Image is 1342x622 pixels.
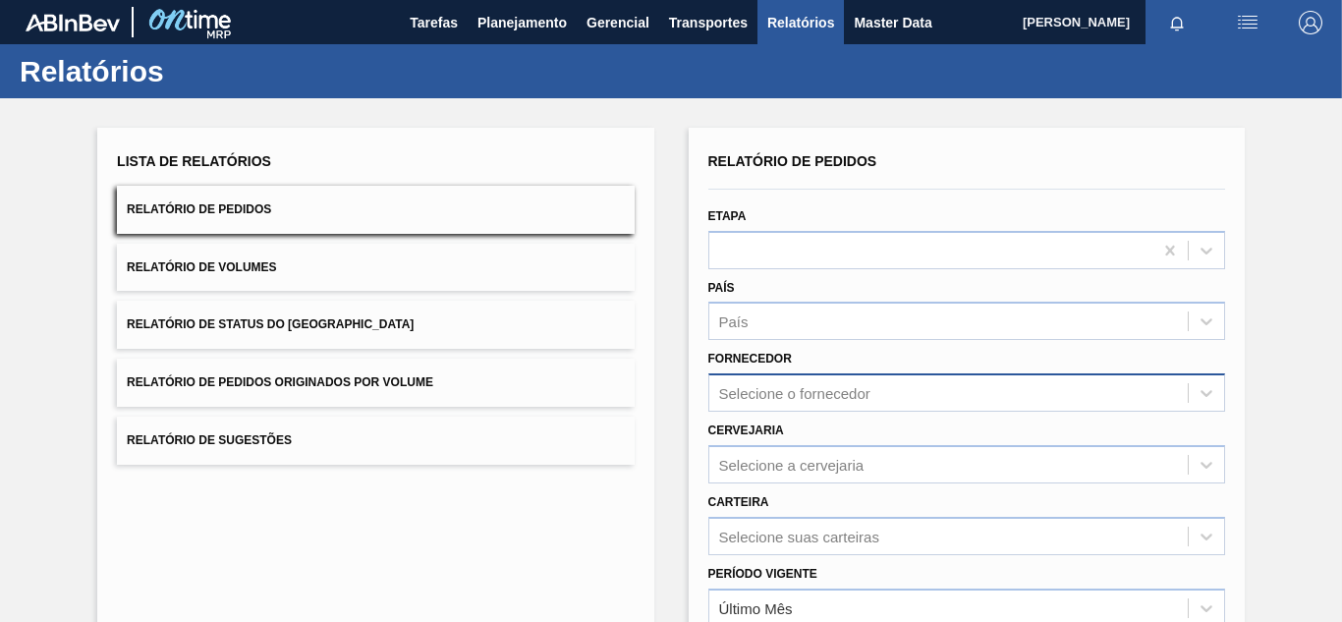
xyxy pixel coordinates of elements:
[127,260,276,274] span: Relatório de Volumes
[20,60,368,83] h1: Relatórios
[127,317,414,331] span: Relatório de Status do [GEOGRAPHIC_DATA]
[117,186,634,234] button: Relatório de Pedidos
[719,313,749,330] div: País
[117,153,271,169] span: Lista de Relatórios
[669,11,748,34] span: Transportes
[117,301,634,349] button: Relatório de Status do [GEOGRAPHIC_DATA]
[708,424,784,437] label: Cervejaria
[1299,11,1322,34] img: Logout
[117,359,634,407] button: Relatório de Pedidos Originados por Volume
[708,209,747,223] label: Etapa
[127,375,433,389] span: Relatório de Pedidos Originados por Volume
[708,495,769,509] label: Carteira
[767,11,834,34] span: Relatórios
[117,244,634,292] button: Relatório de Volumes
[719,385,870,402] div: Selecione o fornecedor
[410,11,458,34] span: Tarefas
[708,352,792,366] label: Fornecedor
[127,433,292,447] span: Relatório de Sugestões
[854,11,931,34] span: Master Data
[1236,11,1259,34] img: userActions
[719,599,793,616] div: Último Mês
[719,528,879,544] div: Selecione suas carteiras
[719,456,865,473] div: Selecione a cervejaria
[477,11,567,34] span: Planejamento
[708,281,735,295] label: País
[127,202,271,216] span: Relatório de Pedidos
[587,11,649,34] span: Gerencial
[708,153,877,169] span: Relatório de Pedidos
[1146,9,1208,36] button: Notificações
[117,417,634,465] button: Relatório de Sugestões
[708,567,817,581] label: Período Vigente
[26,14,120,31] img: TNhmsLtSVTkK8tSr43FrP2fwEKptu5GPRR3wAAAABJRU5ErkJggg==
